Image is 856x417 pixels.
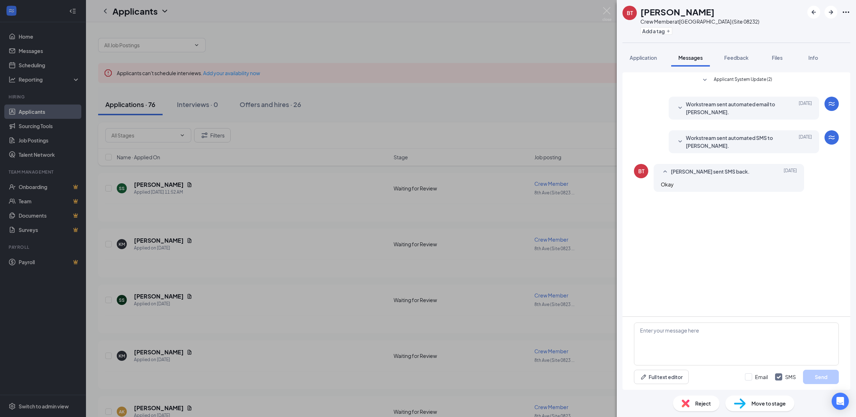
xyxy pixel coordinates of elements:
[809,8,818,16] svg: ArrowLeftNew
[627,9,633,16] div: BT
[640,27,672,35] button: PlusAdd a tag
[724,54,749,61] span: Feedback
[701,76,709,84] svg: SmallChevronDown
[827,133,836,142] svg: WorkstreamLogo
[824,6,837,19] button: ArrowRight
[634,370,689,384] button: Full text editorPen
[714,76,772,84] span: Applicant System Update (2)
[640,6,715,18] h1: [PERSON_NAME]
[784,168,797,176] span: [DATE]
[827,100,836,108] svg: WorkstreamLogo
[701,76,772,84] button: SmallChevronDownApplicant System Update (2)
[638,168,644,175] div: BT
[751,399,786,407] span: Move to stage
[630,54,657,61] span: Application
[678,54,703,61] span: Messages
[799,100,812,116] span: [DATE]
[803,370,839,384] button: Send
[695,399,711,407] span: Reject
[832,393,849,410] div: Open Intercom Messenger
[640,373,647,380] svg: Pen
[666,29,670,33] svg: Plus
[640,18,759,25] div: Crew Member at [GEOGRAPHIC_DATA] (Site 08232)
[842,8,850,16] svg: Ellipses
[671,168,750,176] span: [PERSON_NAME] sent SMS back.
[686,134,780,150] span: Workstream sent automated SMS to [PERSON_NAME].
[661,181,674,188] span: Okay
[676,137,684,146] svg: SmallChevronDown
[827,8,835,16] svg: ArrowRight
[676,104,684,112] svg: SmallChevronDown
[808,54,818,61] span: Info
[772,54,783,61] span: Files
[807,6,820,19] button: ArrowLeftNew
[661,168,669,176] svg: SmallChevronUp
[799,134,812,150] span: [DATE]
[686,100,780,116] span: Workstream sent automated email to [PERSON_NAME].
